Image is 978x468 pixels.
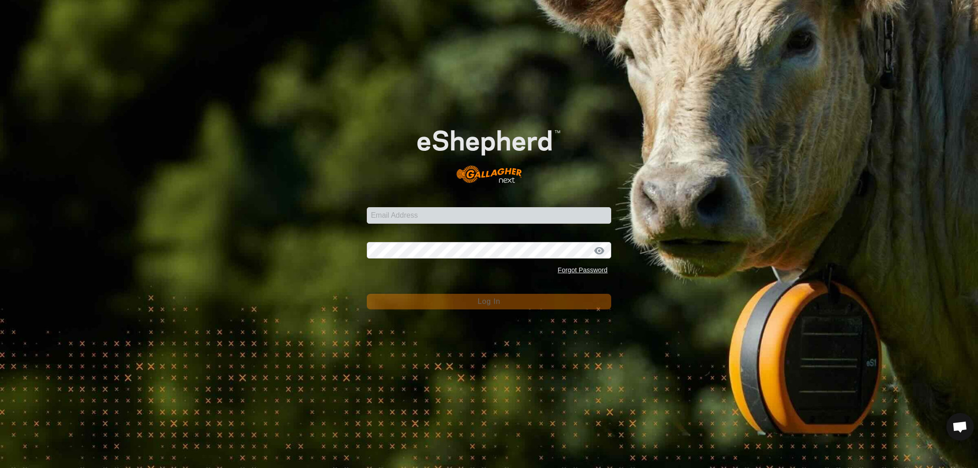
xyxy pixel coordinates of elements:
div: Open chat [946,413,974,440]
a: Forgot Password [558,266,608,274]
span: Log In [478,297,500,305]
input: Email Address [367,207,611,224]
img: E-shepherd Logo [391,110,587,193]
button: Log In [367,294,611,309]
